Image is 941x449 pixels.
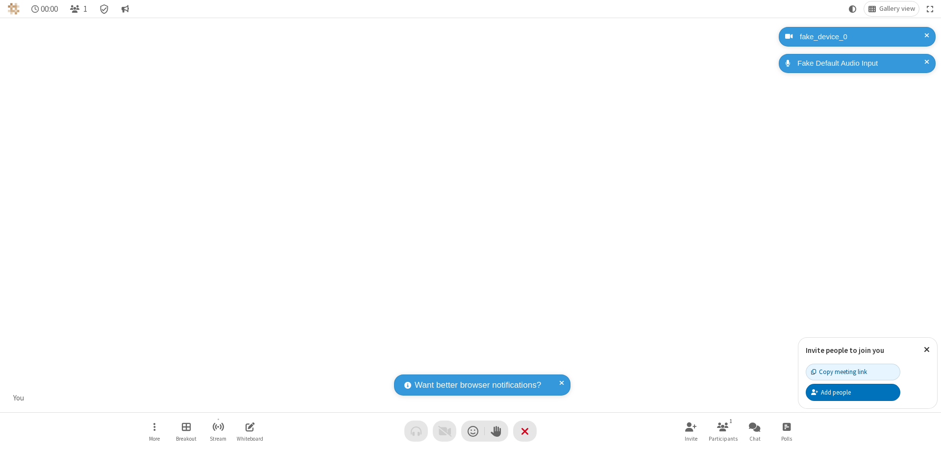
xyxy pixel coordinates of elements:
[66,1,91,16] button: Open participant list
[781,436,792,442] span: Polls
[727,417,735,425] div: 1
[806,346,884,355] label: Invite people to join you
[203,417,233,445] button: Start streaming
[796,31,928,43] div: fake_device_0
[794,58,928,69] div: Fake Default Audio Input
[806,384,900,400] button: Add people
[149,436,160,442] span: More
[513,421,537,442] button: End or leave meeting
[433,421,456,442] button: Video
[461,421,485,442] button: Send a reaction
[10,393,28,404] div: You
[8,3,20,15] img: QA Selenium DO NOT DELETE OR CHANGE
[923,1,938,16] button: Fullscreen
[176,436,197,442] span: Breakout
[916,338,937,362] button: Close popover
[772,417,801,445] button: Open poll
[95,1,114,16] div: Meeting details Encryption enabled
[172,417,201,445] button: Manage Breakout Rooms
[708,417,738,445] button: Open participant list
[27,1,62,16] div: Timer
[806,364,900,380] button: Copy meeting link
[845,1,861,16] button: Using system theme
[117,1,133,16] button: Conversation
[41,4,58,14] span: 00:00
[864,1,919,16] button: Change layout
[404,421,428,442] button: Audio problem - check your Internet connection or call by phone
[415,379,541,392] span: Want better browser notifications?
[676,417,706,445] button: Invite participants (⌘+Shift+I)
[685,436,697,442] span: Invite
[811,367,867,376] div: Copy meeting link
[140,417,169,445] button: Open menu
[740,417,769,445] button: Open chat
[879,5,915,13] span: Gallery view
[749,436,761,442] span: Chat
[485,421,508,442] button: Raise hand
[235,417,265,445] button: Open shared whiteboard
[709,436,738,442] span: Participants
[210,436,226,442] span: Stream
[83,4,87,14] span: 1
[237,436,263,442] span: Whiteboard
